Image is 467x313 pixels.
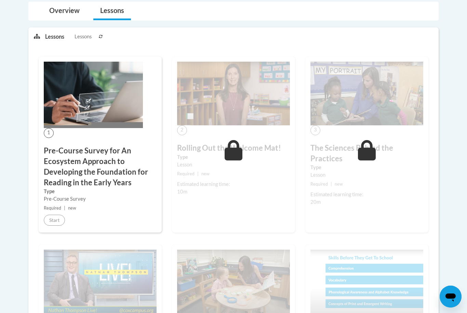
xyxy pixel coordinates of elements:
[310,125,320,135] span: 3
[331,181,332,187] span: |
[177,189,187,195] span: 10m
[177,161,290,168] div: Lesson
[44,188,157,195] label: Type
[42,2,86,20] a: Overview
[310,199,321,205] span: 20m
[177,153,290,161] label: Type
[177,171,195,176] span: Required
[310,171,423,179] div: Lesson
[45,33,64,40] p: Lessons
[310,181,328,187] span: Required
[440,286,462,308] iframe: Button to launch messaging window
[177,125,187,135] span: 2
[335,181,343,187] span: new
[44,215,65,226] button: Start
[177,143,290,153] h3: Rolling Out the Welcome Mat!
[44,146,157,188] h3: Pre-Course Survey for An Ecosystem Approach to Developing the Foundation for Reading in the Early...
[177,62,290,125] img: Course Image
[310,143,423,164] h3: The Sciences Behind the Practices
[310,62,423,125] img: Course Image
[44,205,61,211] span: Required
[44,62,143,128] img: Course Image
[44,128,54,138] span: 1
[68,205,76,211] span: new
[64,205,65,211] span: |
[75,33,92,40] span: Lessons
[93,2,131,20] a: Lessons
[201,171,210,176] span: new
[310,191,423,198] div: Estimated learning time:
[177,180,290,188] div: Estimated learning time:
[44,195,157,203] div: Pre-Course Survey
[310,164,423,171] label: Type
[197,171,199,176] span: |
